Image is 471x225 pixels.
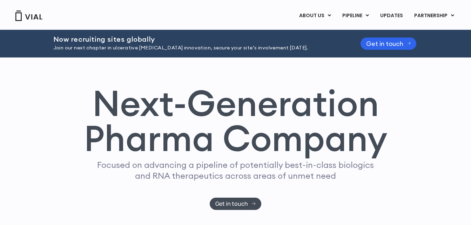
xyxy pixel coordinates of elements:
h1: Next-Generation Pharma Company [84,86,388,156]
a: UPDATES [375,10,408,22]
a: Get in touch [361,37,417,50]
p: Join our next chapter in ulcerative [MEDICAL_DATA] innovation, secure your site’s involvement [DA... [53,44,343,52]
a: Get in touch [210,198,261,210]
p: Focused on advancing a pipeline of potentially best-in-class biologics and RNA therapeutics acros... [94,159,377,181]
h2: Now recruiting sites globally [53,35,343,43]
span: Get in touch [366,41,403,46]
a: PARTNERSHIPMenu Toggle [409,10,460,22]
a: PIPELINEMenu Toggle [337,10,374,22]
a: ABOUT USMenu Toggle [294,10,336,22]
span: Get in touch [215,201,248,206]
img: Vial Logo [15,11,43,21]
